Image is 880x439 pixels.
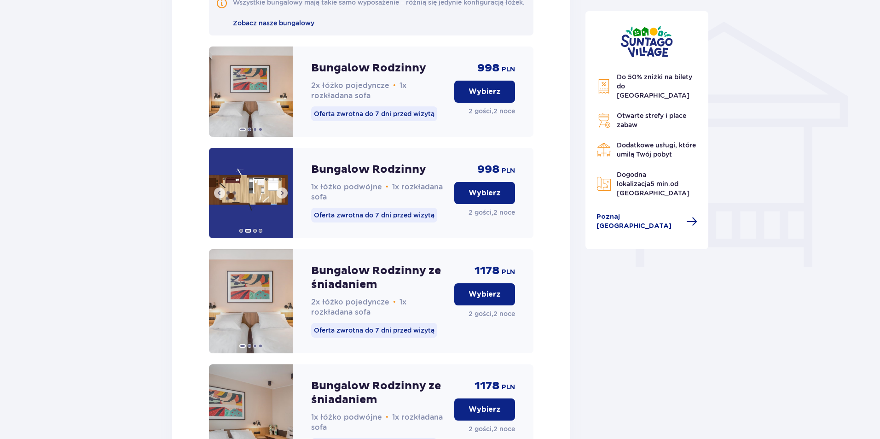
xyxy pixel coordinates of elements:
p: Wybierz [469,188,501,198]
a: Poznaj [GEOGRAPHIC_DATA] [596,212,698,231]
span: • [393,298,396,307]
p: Oferta zwrotna do 7 dni przed wizytą [311,208,437,222]
span: • [393,81,396,90]
p: 2 gości , 2 noce [469,106,515,116]
p: PLN [502,166,515,176]
span: 2x łóżko pojedyncze [311,298,389,306]
span: Poznaj [GEOGRAPHIC_DATA] [596,212,681,231]
p: Wybierz [469,87,501,97]
p: Bungalow Rodzinny [311,61,426,75]
span: Do 50% zniżki na bilety do [GEOGRAPHIC_DATA] [617,73,692,99]
p: 1178 [475,264,500,278]
span: 1x łóżko podwójne [311,182,382,191]
p: PLN [502,268,515,277]
p: Bungalow Rodzinny ze śniadaniem [311,264,447,292]
img: Restaurant Icon [596,142,611,157]
p: 998 [477,61,500,75]
img: Suntago Village [620,26,673,58]
p: 998 [477,163,500,176]
p: 2 gości , 2 noce [469,208,515,217]
button: Wybierz [454,283,515,305]
p: 1178 [475,379,500,393]
img: Bungalow Rodzinny ze śniadaniem [209,249,293,353]
p: PLN [502,65,515,74]
p: 2 gości , 2 noce [469,424,515,433]
button: Wybierz [454,182,515,204]
p: Oferta zwrotna do 7 dni przed wizytą [311,106,437,121]
span: Dogodna lokalizacja od [GEOGRAPHIC_DATA] [617,171,689,197]
button: Wybierz [454,81,515,103]
img: Bungalow Rodzinny [209,47,293,137]
span: 2x łóżko pojedyncze [311,81,389,90]
button: Wybierz [454,398,515,421]
span: Dodatkowe usługi, które umilą Twój pobyt [617,141,696,158]
span: 5 min. [650,180,670,187]
p: Oferta zwrotna do 7 dni przed wizytą [311,323,437,338]
span: Zobacz nasze bungalowy [233,19,314,27]
img: Discount Icon [596,79,611,94]
span: 1x łóżko podwójne [311,413,382,421]
p: Bungalow Rodzinny [311,163,426,176]
p: Wybierz [469,404,501,415]
p: PLN [502,383,515,392]
span: • [386,413,388,422]
span: Otwarte strefy i place zabaw [617,112,686,129]
p: 2 gości , 2 noce [469,309,515,318]
img: Map Icon [596,176,611,191]
img: Bungalow Rodzinny [209,148,293,238]
span: • [386,182,388,192]
img: Grill Icon [596,113,611,128]
p: Bungalow Rodzinny ze śniadaniem [311,379,447,407]
a: Zobacz nasze bungalowy [233,18,314,28]
p: Wybierz [469,289,501,299]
